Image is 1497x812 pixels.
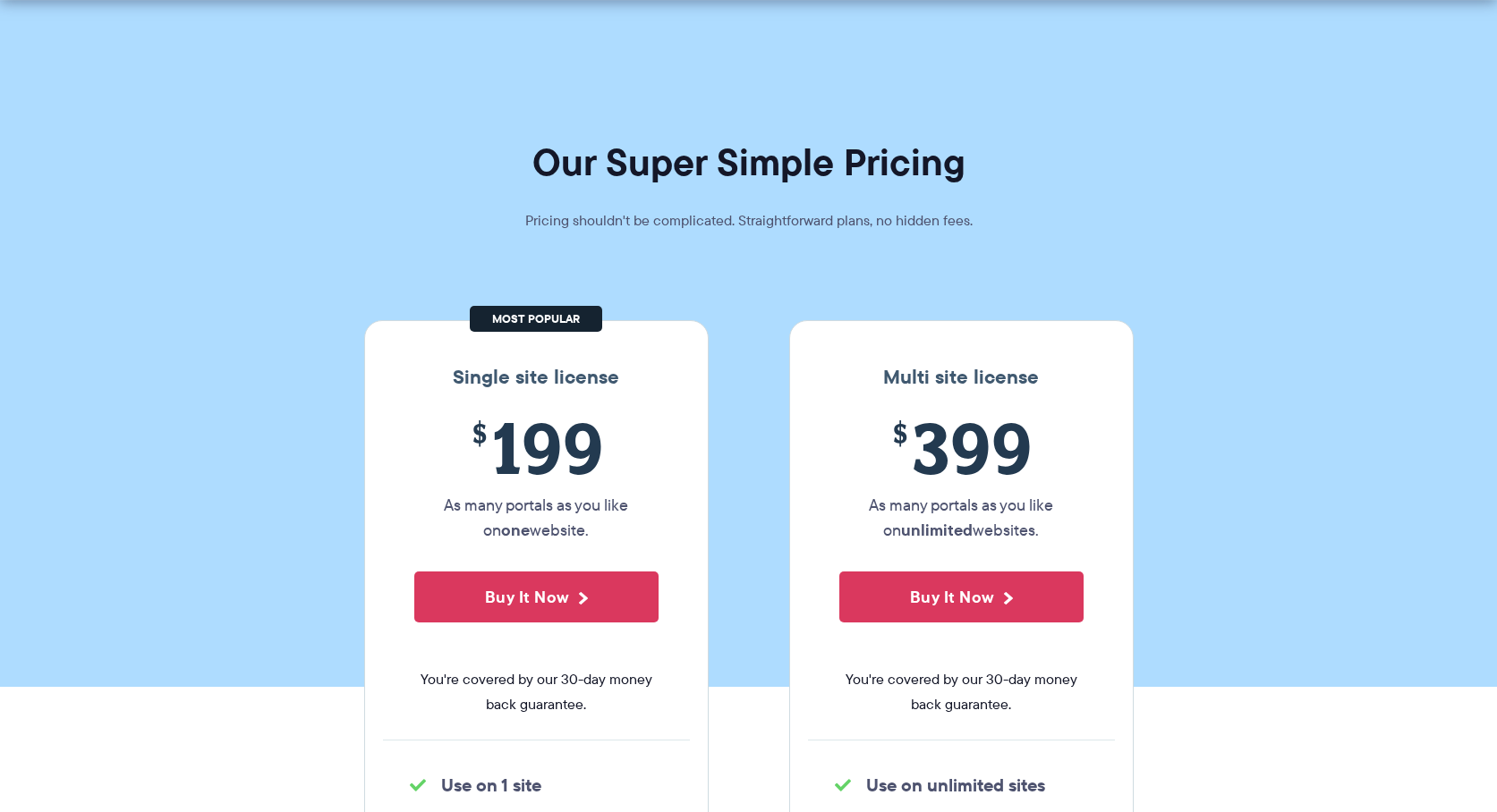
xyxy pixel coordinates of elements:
[414,571,659,622] button: Buy It Now
[901,518,973,542] strong: unlimited
[501,518,530,542] strong: one
[414,493,659,543] p: As many portals as you like on website.
[866,772,1045,799] strong: Use on unlimited sites
[839,407,1084,488] span: 399
[839,667,1084,717] span: You're covered by our 30-day money back guarantee.
[481,208,1017,233] p: Pricing shouldn't be complicated. Straightforward plans, no hidden fees.
[441,772,541,799] strong: Use on 1 site
[414,407,659,488] span: 199
[839,493,1084,543] p: As many portals as you like on websites.
[808,366,1115,389] h3: Multi site license
[383,366,690,389] h3: Single site license
[414,667,659,717] span: You're covered by our 30-day money back guarantee.
[839,571,1084,622] button: Buy It Now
